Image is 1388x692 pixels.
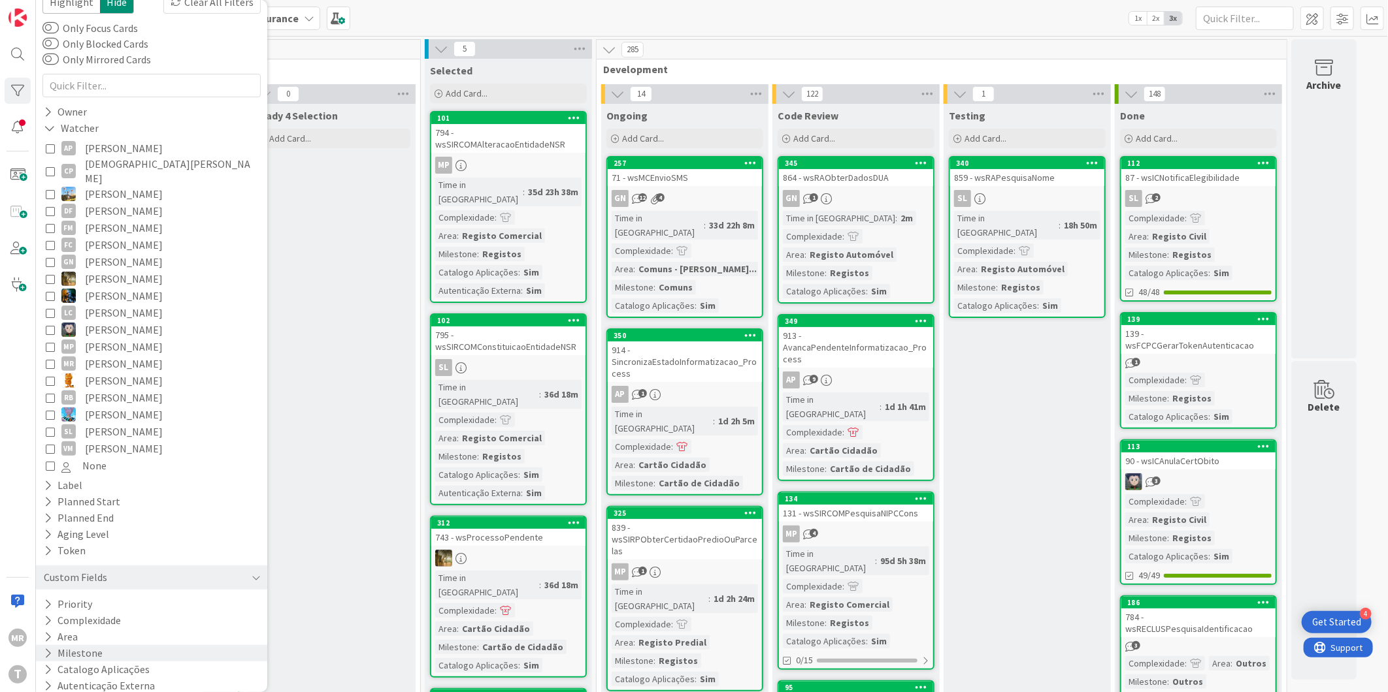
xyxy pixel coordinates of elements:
div: GN [608,190,762,207]
button: CP [DEMOGRAPHIC_DATA][PERSON_NAME] [46,157,257,185]
img: RL [61,373,76,388]
div: 186784 - wsRECLUSPesquisaIdentificacao [1121,597,1276,637]
div: AP [612,386,629,403]
div: 325 [608,507,762,519]
span: 5 [454,41,476,57]
div: MP [779,526,933,543]
span: : [1014,244,1016,258]
button: FC [PERSON_NAME] [46,236,257,253]
div: AP [783,371,800,388]
div: Area [435,431,457,445]
div: Time in [GEOGRAPHIC_DATA] [954,211,1059,240]
span: [PERSON_NAME] [85,355,163,372]
div: SL [435,359,452,376]
div: Registos [1169,247,1215,262]
span: : [976,262,978,276]
div: Area [1125,229,1147,244]
span: : [1185,211,1187,225]
div: Label [42,477,84,494]
span: Support [27,2,59,18]
div: Sim [523,283,545,298]
span: [PERSON_NAME] [85,270,163,287]
div: 113 [1121,441,1276,452]
div: Area [783,443,804,458]
div: Milestone [954,280,996,294]
span: Add Card... [269,133,311,144]
div: 340859 - wsRAPesquisaNome [950,157,1104,186]
span: : [1167,247,1169,262]
span: : [1208,266,1210,280]
span: : [1147,229,1149,244]
div: 349913 - AvancaPendenteInformatizacao_Process [779,315,933,368]
span: : [996,280,998,294]
div: Time in [GEOGRAPHIC_DATA] [435,178,523,206]
div: DF [61,204,76,218]
span: [PERSON_NAME] [85,287,163,304]
div: Cartão Cidadão [806,443,881,458]
span: : [704,218,706,232]
div: SL [1121,190,1276,207]
div: 312 [431,517,586,529]
span: : [695,298,697,313]
span: : [880,400,882,414]
span: Done [1120,109,1145,122]
div: 345864 - wsRAObterDadosDUA [779,157,933,186]
div: Complexidade [954,244,1014,258]
div: 112 [1127,159,1276,168]
div: Registo Comercial [459,228,545,243]
span: : [521,283,523,298]
div: 112 [1121,157,1276,169]
button: Complexidade [42,612,122,629]
div: AP [61,141,76,155]
div: 36d 18m [541,387,582,401]
div: 101 [437,114,586,123]
button: DG [PERSON_NAME] [46,185,257,202]
div: Cartão de Cidadão [655,476,743,490]
span: : [895,211,897,225]
div: 350914 - SincronizaEstadoInformatizacao_Process [608,330,762,382]
span: Development [603,63,1270,76]
div: GN [779,190,933,207]
span: 14 [630,86,652,102]
span: 2x [1147,12,1165,25]
span: None [82,457,107,474]
div: LS [1121,473,1276,490]
div: Complexidade [612,244,671,258]
div: Cartão de Cidadão [827,462,914,476]
span: [PERSON_NAME] [85,338,163,355]
div: Area [612,458,633,472]
div: 340 [950,157,1104,169]
span: Code Review [778,109,838,122]
span: Add Card... [793,133,835,144]
span: : [633,262,635,276]
div: Catalogo Aplicações [435,265,518,279]
span: 12 [638,193,647,202]
div: 257 [614,159,762,168]
span: 48/48 [1138,285,1160,299]
div: Complexidade [435,210,495,225]
button: Priority [42,596,93,612]
span: Add Card... [622,133,664,144]
button: MR [PERSON_NAME] [46,355,257,372]
button: SL [PERSON_NAME] [46,423,257,440]
div: Sim [697,298,719,313]
div: Registo Comercial [459,431,545,445]
div: 102 [437,316,586,325]
div: MP [61,339,76,354]
span: [PERSON_NAME] [85,140,163,157]
div: Delete [1308,399,1340,415]
span: 1x [1129,12,1147,25]
span: : [457,228,459,243]
img: SF [61,407,76,422]
div: 312743 - wsProcessoPendente [431,517,586,546]
span: 1 [638,389,647,398]
div: Complexidade [1125,373,1185,387]
button: VM [PERSON_NAME] [46,440,257,457]
span: [PERSON_NAME] [85,253,163,270]
div: Time in [GEOGRAPHIC_DATA] [783,211,895,225]
span: [PERSON_NAME] [85,372,163,389]
div: Registos [998,280,1044,294]
div: 340 [956,159,1104,168]
span: : [518,265,520,279]
span: [PERSON_NAME] [85,389,163,406]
